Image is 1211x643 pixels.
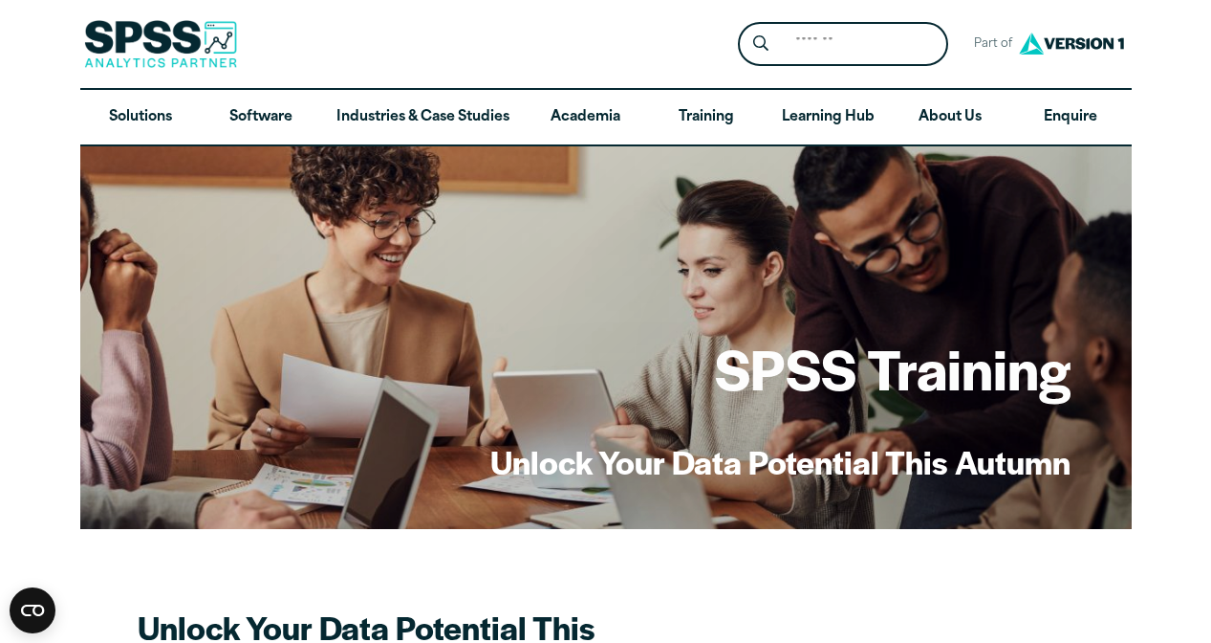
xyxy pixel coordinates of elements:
[201,90,321,145] a: Software
[525,90,645,145] a: Academia
[84,20,237,68] img: SPSS Analytics Partner
[715,328,1070,407] strong: SPSS Training
[645,90,766,145] a: Training
[80,90,201,145] a: Solutions
[767,90,890,145] a: Learning Hub
[80,90,1132,145] nav: Desktop version of site main menu
[963,31,1014,58] span: Part of
[321,90,525,145] a: Industries & Case Studies
[1010,90,1131,145] a: Enquire
[753,35,768,52] svg: Search magnifying glass icon
[1014,26,1129,61] img: Version1 Logo
[10,588,55,633] button: Open CMP widget
[738,22,948,67] form: Site Header Search Form
[490,440,1070,483] h2: Unlock Your Data Potential This Autumn
[743,27,778,62] button: Search magnifying glass icon
[890,90,1010,145] a: About Us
